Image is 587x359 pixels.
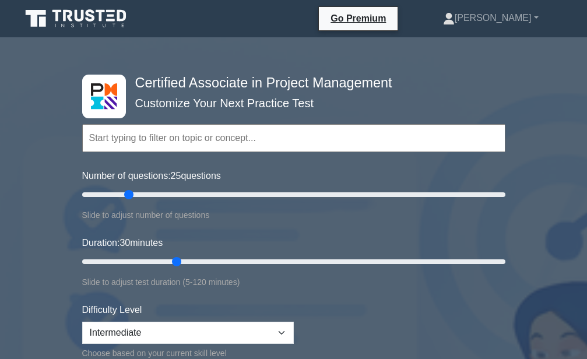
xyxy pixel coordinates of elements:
[82,275,505,289] div: Slide to adjust test duration (5-120 minutes)
[82,236,163,250] label: Duration: minutes
[171,171,181,181] span: 25
[82,124,505,152] input: Start typing to filter on topic or concept...
[415,6,567,30] a: [PERSON_NAME]
[324,11,393,26] a: Go Premium
[119,238,130,248] span: 30
[82,169,221,183] label: Number of questions: questions
[82,208,505,222] div: Slide to adjust number of questions
[131,75,448,91] h4: Certified Associate in Project Management
[82,303,142,317] label: Difficulty Level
